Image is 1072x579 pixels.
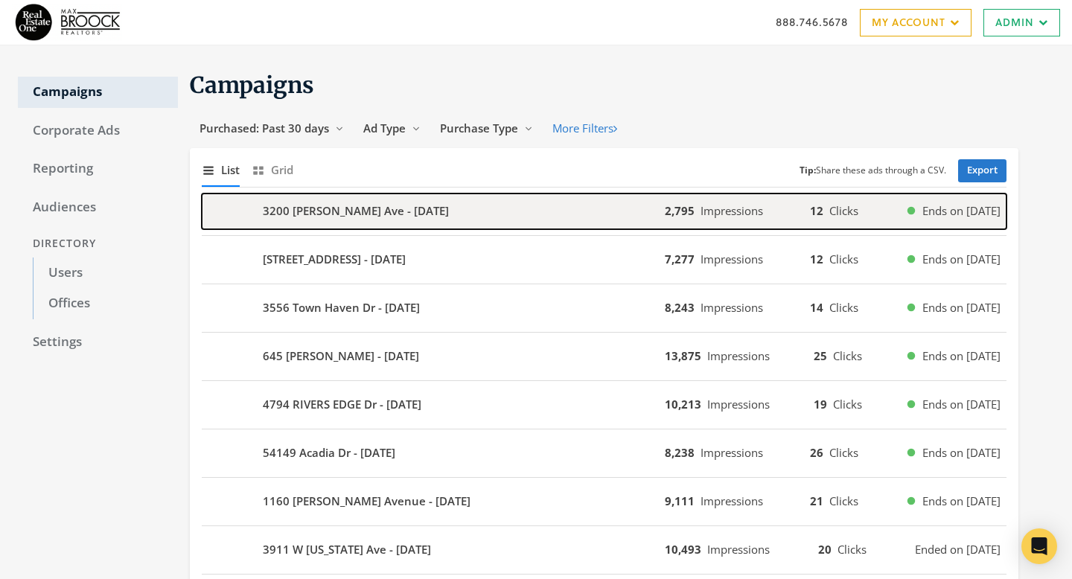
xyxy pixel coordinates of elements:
[665,300,695,315] b: 8,243
[18,153,178,185] a: Reporting
[252,154,293,186] button: Grid
[922,348,1001,365] span: Ends on [DATE]
[263,299,420,316] b: 3556 Town Haven Dr - [DATE]
[263,348,419,365] b: 645 [PERSON_NAME] - [DATE]
[190,71,314,99] span: Campaigns
[707,542,770,557] span: Impressions
[202,532,1006,568] button: 3911 W [US_STATE] Ave - [DATE]10,493Impressions20ClicksEnded on [DATE]
[701,300,763,315] span: Impressions
[922,493,1001,510] span: Ends on [DATE]
[810,300,823,315] b: 14
[190,115,354,142] button: Purchased: Past 30 days
[430,115,543,142] button: Purchase Type
[665,397,701,412] b: 10,213
[354,115,430,142] button: Ad Type
[271,161,293,179] span: Grid
[18,230,178,257] div: Directory
[202,193,1006,229] button: 3200 [PERSON_NAME] Ave - [DATE]2,795Impressions12ClicksEnds on [DATE]
[810,493,823,508] b: 21
[12,4,122,41] img: Adwerx
[829,493,858,508] span: Clicks
[202,339,1006,374] button: 645 [PERSON_NAME] - [DATE]13,875Impressions25ClicksEnds on [DATE]
[810,203,823,218] b: 12
[263,396,421,413] b: 4794 RIVERS EDGE Dr - [DATE]
[958,159,1006,182] a: Export
[814,348,827,363] b: 25
[18,192,178,223] a: Audiences
[33,288,178,319] a: Offices
[202,242,1006,278] button: [STREET_ADDRESS] - [DATE]7,277Impressions12ClicksEnds on [DATE]
[221,161,240,179] span: List
[440,121,518,135] span: Purchase Type
[833,397,862,412] span: Clicks
[18,115,178,147] a: Corporate Ads
[202,387,1006,423] button: 4794 RIVERS EDGE Dr - [DATE]10,213Impressions19ClicksEnds on [DATE]
[915,541,1001,558] span: Ended on [DATE]
[363,121,406,135] span: Ad Type
[829,300,858,315] span: Clicks
[665,542,701,557] b: 10,493
[800,164,946,178] small: Share these ads through a CSV.
[1021,528,1057,564] div: Open Intercom Messenger
[818,542,832,557] b: 20
[922,396,1001,413] span: Ends on [DATE]
[202,290,1006,326] button: 3556 Town Haven Dr - [DATE]8,243Impressions14ClicksEnds on [DATE]
[707,397,770,412] span: Impressions
[665,493,695,508] b: 9,111
[263,493,470,510] b: 1160 [PERSON_NAME] Avenue - [DATE]
[665,203,695,218] b: 2,795
[922,202,1001,220] span: Ends on [DATE]
[543,115,627,142] button: More Filters
[263,202,449,220] b: 3200 [PERSON_NAME] Ave - [DATE]
[202,154,240,186] button: List
[701,445,763,460] span: Impressions
[701,252,763,266] span: Impressions
[33,257,178,289] a: Users
[810,445,823,460] b: 26
[202,435,1006,471] button: 54149 Acadia Dr - [DATE]8,238Impressions26ClicksEnds on [DATE]
[665,348,701,363] b: 13,875
[922,251,1001,268] span: Ends on [DATE]
[263,251,406,268] b: [STREET_ADDRESS] - [DATE]
[776,14,848,30] a: 888.746.5678
[665,252,695,266] b: 7,277
[263,444,395,461] b: 54149 Acadia Dr - [DATE]
[701,493,763,508] span: Impressions
[707,348,770,363] span: Impressions
[983,9,1060,36] a: Admin
[829,203,858,218] span: Clicks
[833,348,862,363] span: Clicks
[200,121,329,135] span: Purchased: Past 30 days
[860,9,971,36] a: My Account
[263,541,431,558] b: 3911 W [US_STATE] Ave - [DATE]
[202,484,1006,519] button: 1160 [PERSON_NAME] Avenue - [DATE]9,111Impressions21ClicksEnds on [DATE]
[829,252,858,266] span: Clicks
[829,445,858,460] span: Clicks
[665,445,695,460] b: 8,238
[18,327,178,358] a: Settings
[810,252,823,266] b: 12
[814,397,827,412] b: 19
[922,299,1001,316] span: Ends on [DATE]
[18,77,178,108] a: Campaigns
[800,164,816,176] b: Tip:
[922,444,1001,461] span: Ends on [DATE]
[701,203,763,218] span: Impressions
[837,542,867,557] span: Clicks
